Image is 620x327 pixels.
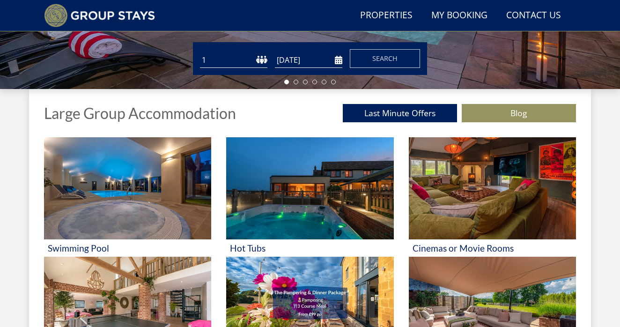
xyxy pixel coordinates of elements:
[44,105,236,121] h1: Large Group Accommodation
[44,137,211,257] a: 'Swimming Pool' - Large Group Accommodation Holiday Ideas Swimming Pool
[343,104,457,122] a: Last Minute Offers
[502,5,565,26] a: Contact Us
[226,137,393,257] a: 'Hot Tubs' - Large Group Accommodation Holiday Ideas Hot Tubs
[428,5,491,26] a: My Booking
[48,243,207,253] h3: Swimming Pool
[409,137,576,239] img: 'Cinemas or Movie Rooms' - Large Group Accommodation Holiday Ideas
[275,52,342,68] input: Arrival Date
[230,243,390,253] h3: Hot Tubs
[356,5,416,26] a: Properties
[413,243,572,253] h3: Cinemas or Movie Rooms
[44,4,155,27] img: Group Stays
[462,104,576,122] a: Blog
[372,54,398,63] span: Search
[350,49,420,68] button: Search
[409,137,576,257] a: 'Cinemas or Movie Rooms' - Large Group Accommodation Holiday Ideas Cinemas or Movie Rooms
[44,137,211,239] img: 'Swimming Pool' - Large Group Accommodation Holiday Ideas
[226,137,393,239] img: 'Hot Tubs' - Large Group Accommodation Holiday Ideas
